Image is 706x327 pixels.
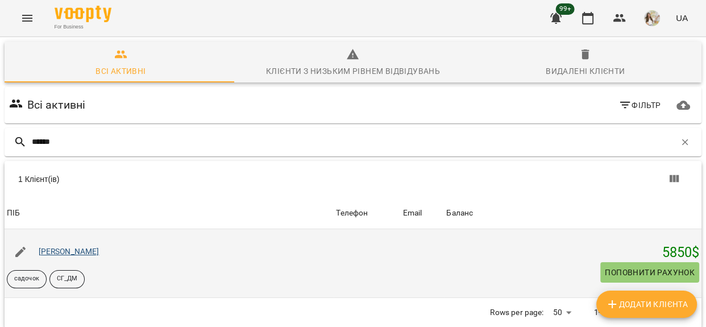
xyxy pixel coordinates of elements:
div: Sort [403,206,422,220]
img: e2864fcc2dab41a732c65cbee0bee3b0.png [644,10,660,26]
span: Баланс [446,206,699,220]
span: UA [676,12,688,24]
div: Sort [336,206,368,220]
button: Поповнити рахунок [600,262,699,283]
span: ПІБ [7,206,331,220]
div: Sort [7,206,20,220]
span: Телефон [336,206,398,220]
div: ПІБ [7,206,20,220]
div: Баланс [446,206,473,220]
div: 1 Клієнт(ів) [18,173,360,185]
div: Table Toolbar [5,161,701,197]
div: СГ_ДМ [49,270,85,288]
span: Фільтр [618,98,661,112]
button: Menu [14,5,41,32]
a: [PERSON_NAME] [39,247,99,256]
button: UA [671,7,692,28]
span: For Business [55,23,111,31]
div: 50 [548,304,575,321]
div: Клієнти з низьким рівнем відвідувань [266,64,440,78]
h5: 5850 $ [446,244,699,262]
p: Rows per page: [490,307,543,318]
h6: Всі активні [27,96,86,114]
div: Видалені клієнти [546,64,625,78]
span: Поповнити рахунок [605,266,695,279]
p: садочок [14,274,39,284]
span: Email [403,206,442,220]
span: Додати клієнта [605,297,688,311]
img: Voopty Logo [55,6,111,22]
p: 1-1 of 1 [594,307,621,318]
button: Додати клієнта [596,291,697,318]
span: 99+ [556,3,575,15]
div: Email [403,206,422,220]
button: Фільтр [614,95,666,115]
div: садочок [7,270,47,288]
button: Вигляд колонок [661,165,688,193]
div: Всі активні [95,64,146,78]
div: Sort [446,206,473,220]
div: Телефон [336,206,368,220]
p: СГ_ДМ [57,274,78,284]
